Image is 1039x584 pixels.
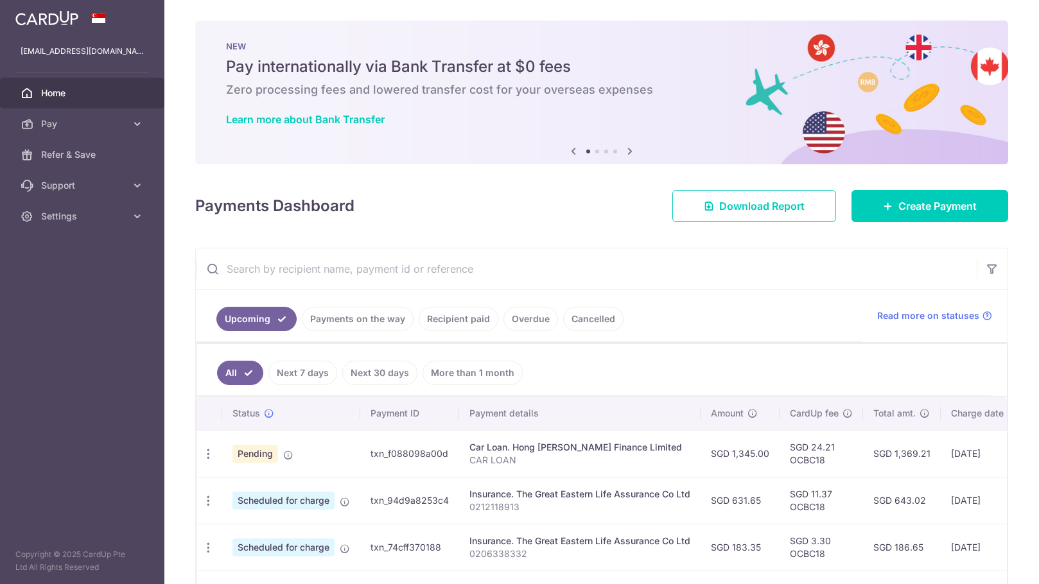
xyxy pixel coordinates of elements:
h4: Payments Dashboard [195,194,354,218]
span: Create Payment [898,198,977,214]
th: Payment details [459,397,701,430]
a: Cancelled [563,307,624,331]
span: Scheduled for charge [232,538,335,556]
div: Insurance. The Great Eastern Life Assurance Co Ltd [469,535,690,547]
img: CardUp [15,10,78,26]
p: 0206338332 [469,547,690,560]
a: Read more on statuses [877,309,992,322]
td: SGD 24.21 OCBC18 [780,430,863,477]
p: [EMAIL_ADDRESS][DOMAIN_NAME] [21,45,144,58]
span: Read more on statuses [877,309,979,322]
td: txn_94d9a8253c4 [360,477,459,524]
a: More than 1 month [423,361,523,385]
td: [DATE] [941,524,1028,571]
div: Insurance. The Great Eastern Life Assurance Co Ltd [469,488,690,501]
td: SGD 186.65 [863,524,941,571]
a: Upcoming [216,307,297,331]
span: Download Report [719,198,805,214]
span: Settings [41,210,126,223]
div: Car Loan. Hong [PERSON_NAME] Finance Limited [469,441,690,454]
a: Payments on the way [302,307,414,331]
input: Search by recipient name, payment id or reference [196,248,977,289]
td: txn_f088098a00d [360,430,459,477]
td: SGD 3.30 OCBC18 [780,524,863,571]
a: Next 30 days [342,361,417,385]
span: Charge date [951,407,1004,420]
a: Create Payment [851,190,1008,222]
p: NEW [226,41,977,51]
span: Support [41,179,126,192]
span: Pay [41,117,126,130]
td: SGD 183.35 [701,524,780,571]
td: [DATE] [941,430,1028,477]
span: Scheduled for charge [232,492,335,510]
span: Amount [711,407,744,420]
a: Download Report [672,190,836,222]
h6: Zero processing fees and lowered transfer cost for your overseas expenses [226,82,977,98]
td: [DATE] [941,477,1028,524]
p: 0212118913 [469,501,690,513]
span: Total amt. [873,407,916,420]
h5: Pay internationally via Bank Transfer at $0 fees [226,56,977,77]
td: txn_74cff370188 [360,524,459,571]
span: CardUp fee [790,407,839,420]
span: Refer & Save [41,148,126,161]
a: Learn more about Bank Transfer [226,113,385,126]
a: Recipient paid [419,307,498,331]
td: SGD 631.65 [701,477,780,524]
th: Payment ID [360,397,459,430]
td: SGD 643.02 [863,477,941,524]
img: Bank transfer banner [195,21,1008,164]
a: All [217,361,263,385]
td: SGD 1,345.00 [701,430,780,477]
a: Overdue [503,307,558,331]
a: Next 7 days [268,361,337,385]
td: SGD 11.37 OCBC18 [780,477,863,524]
td: SGD 1,369.21 [863,430,941,477]
span: Status [232,407,260,420]
span: Home [41,87,126,99]
span: Pending [232,445,278,463]
p: CAR LOAN [469,454,690,467]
